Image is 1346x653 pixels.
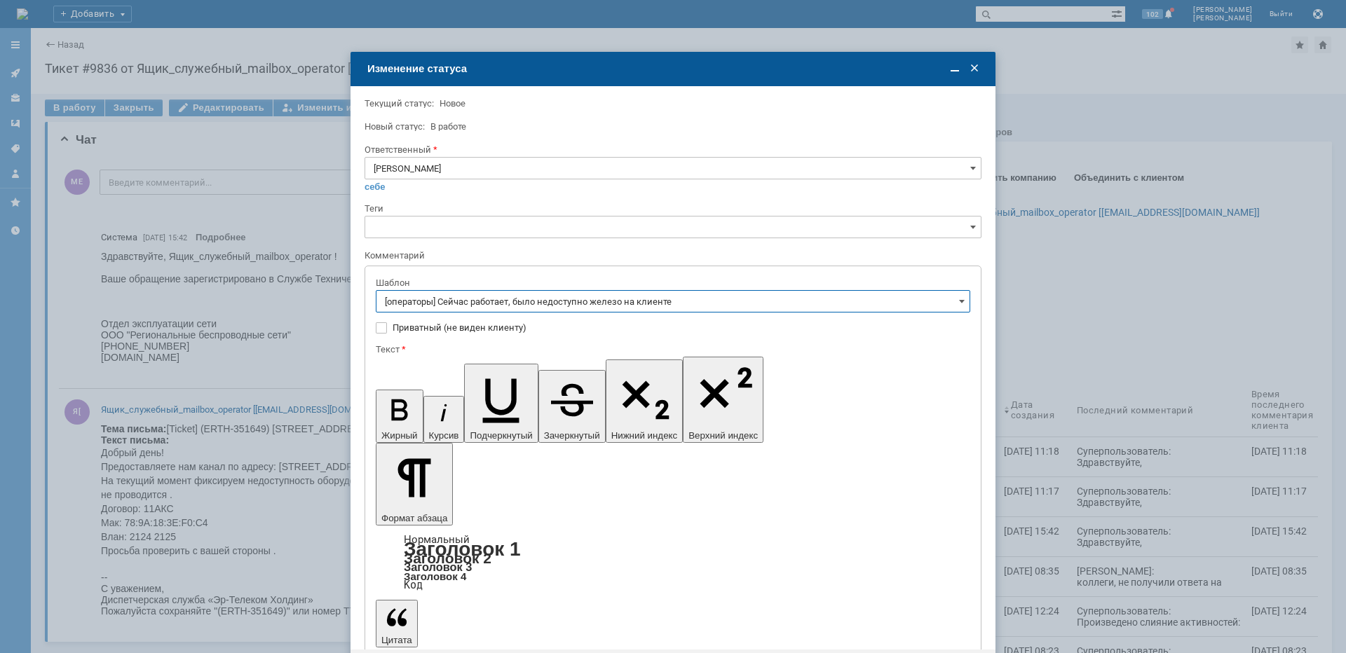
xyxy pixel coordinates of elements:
button: Нижний индекс [606,359,684,443]
span: В работе [430,121,466,132]
div: Теги [365,204,979,213]
span: Свернуть (Ctrl + M) [948,62,962,76]
div: Текст [376,345,967,354]
span: Цитата [381,635,412,645]
a: Нормальный [404,533,470,546]
a: Заголовок 1 [404,538,521,560]
span: Нижний индекс [611,430,678,441]
a: Заголовок 3 [404,561,472,573]
label: Приватный (не виден клиенту) [393,322,967,334]
button: Жирный [376,390,423,443]
button: Верхний индекс [683,357,763,443]
div: Шаблон [376,278,967,287]
a: Заголовок 2 [404,550,491,566]
button: Подчеркнутый [464,364,538,443]
div: Ответственный [365,145,979,154]
span: Жирный [381,430,418,441]
label: Новый статус: [365,121,425,132]
div: Изменение статуса [367,62,981,75]
button: Цитата [376,600,418,647]
label: Текущий статус: [365,98,434,109]
a: Код [404,579,423,591]
span: Формат абзаца [381,513,447,523]
span: Закрыть [967,62,981,76]
span: Новое [440,98,465,109]
span: Курсив [429,430,459,441]
span: Зачеркнутый [544,430,600,441]
button: Формат абзаца [376,443,453,525]
span: Верхний индекс [688,430,758,441]
div: Формат абзаца [376,535,970,590]
a: себе [365,181,386,193]
span: Подчеркнутый [470,430,532,441]
div: Комментарий [365,249,979,263]
button: Курсив [423,396,465,443]
a: Заголовок 4 [404,570,466,582]
button: Зачеркнутый [538,370,606,443]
